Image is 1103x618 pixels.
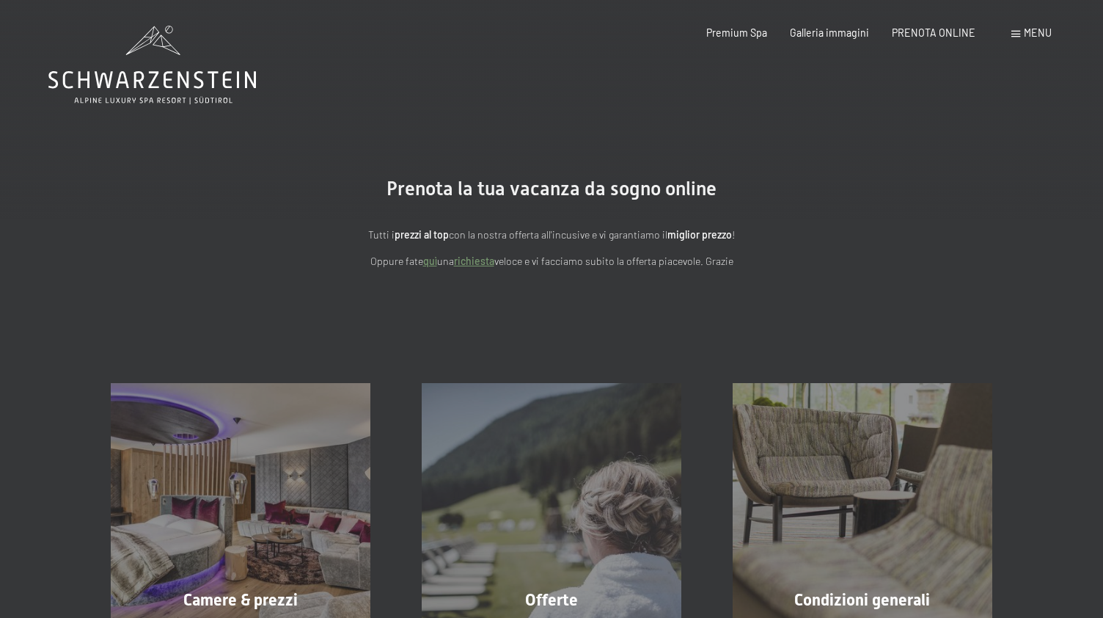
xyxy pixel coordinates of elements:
[229,227,874,244] p: Tutti i con la nostra offerta all'incusive e vi garantiamo il !
[794,591,930,609] span: Condizioni generali
[1024,26,1052,39] span: Menu
[706,26,767,39] a: Premium Spa
[229,253,874,270] p: Oppure fate una veloce e vi facciamo subito la offerta piacevole. Grazie
[423,255,437,267] a: quì
[395,228,449,241] strong: prezzi al top
[790,26,869,39] a: Galleria immagini
[892,26,975,39] a: PRENOTA ONLINE
[386,178,717,200] span: Prenota la tua vacanza da sogno online
[525,591,578,609] span: Offerte
[183,591,298,609] span: Camere & prezzi
[454,255,494,267] a: richiesta
[667,228,732,241] strong: miglior prezzo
